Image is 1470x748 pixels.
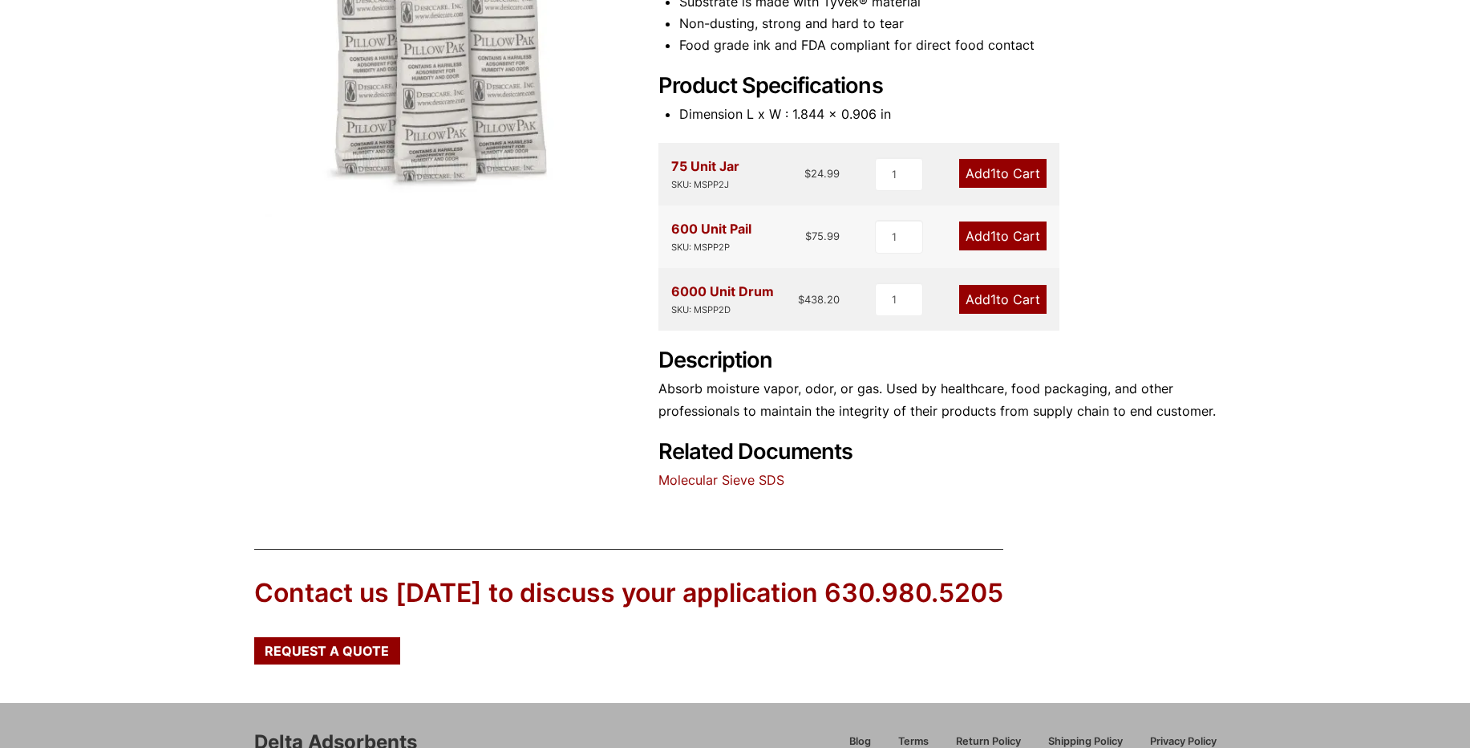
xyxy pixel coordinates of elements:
[658,378,1217,421] p: Absorb moisture vapor, odor, or gas. Used by healthcare, food packaging, and other professionals ...
[671,240,751,255] div: SKU: MSPP2P
[959,222,1047,250] a: Add1to Cart
[898,737,929,747] span: Terms
[804,167,840,180] bdi: 24.99
[956,737,1021,747] span: Return Policy
[959,159,1047,188] a: Add1to Cart
[679,104,1217,125] li: Dimension L x W : 1.844 x 0.906 in
[798,293,804,306] span: $
[804,167,811,180] span: $
[1048,737,1123,747] span: Shipping Policy
[849,737,871,747] span: Blog
[990,228,996,244] span: 1
[959,285,1047,314] a: Add1to Cart
[1150,737,1217,747] span: Privacy Policy
[254,575,1003,612] div: Contact us [DATE] to discuss your application 630.980.5205
[671,281,774,318] div: 6000 Unit Drum
[671,218,751,255] div: 600 Unit Pail
[679,35,1217,56] li: Food grade ink and FDA compliant for direct food contact
[805,230,840,242] bdi: 75.99
[658,472,784,488] a: Molecular Sieve SDS
[671,156,739,193] div: 75 Unit Jar
[265,644,389,657] span: Request a Quote
[658,348,1217,374] h2: Description
[254,637,400,665] a: Request a Quote
[798,293,840,306] bdi: 438.20
[990,165,996,181] span: 1
[671,177,739,193] div: SKU: MSPP2J
[658,73,1217,100] h2: Product Specifications
[805,230,812,242] span: $
[679,13,1217,35] li: Non-dusting, strong and hard to tear
[671,303,774,318] div: SKU: MSPP2D
[990,291,996,307] span: 1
